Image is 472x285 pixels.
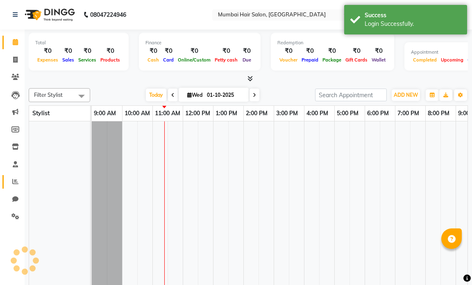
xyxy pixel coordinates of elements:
[34,91,63,98] span: Filter Stylist
[21,3,77,26] img: logo
[213,46,240,56] div: ₹0
[213,107,239,119] a: 1:00 PM
[32,109,50,117] span: Stylist
[241,57,253,63] span: Due
[300,46,320,56] div: ₹0
[304,107,330,119] a: 4:00 PM
[277,57,300,63] span: Voucher
[320,46,343,56] div: ₹0
[35,57,60,63] span: Expenses
[161,57,176,63] span: Card
[439,57,465,63] span: Upcoming
[60,57,76,63] span: Sales
[123,107,152,119] a: 10:00 AM
[145,39,254,46] div: Finance
[426,107,452,119] a: 8:00 PM
[76,57,98,63] span: Services
[161,46,176,56] div: ₹0
[274,107,300,119] a: 3:00 PM
[76,46,98,56] div: ₹0
[90,3,126,26] b: 08047224946
[277,39,388,46] div: Redemption
[343,57,370,63] span: Gift Cards
[92,107,118,119] a: 9:00 AM
[365,11,461,20] div: Success
[213,57,240,63] span: Petty cash
[411,57,439,63] span: Completed
[183,107,212,119] a: 12:00 PM
[320,57,343,63] span: Package
[60,46,76,56] div: ₹0
[204,89,245,101] input: 2025-10-01
[300,57,320,63] span: Prepaid
[392,89,420,101] button: ADD NEW
[146,89,166,101] span: Today
[365,20,461,28] div: Login Successfully.
[35,39,122,46] div: Total
[153,107,182,119] a: 11:00 AM
[244,107,270,119] a: 2:00 PM
[240,46,254,56] div: ₹0
[145,46,161,56] div: ₹0
[395,107,421,119] a: 7:00 PM
[176,57,213,63] span: Online/Custom
[185,92,204,98] span: Wed
[315,89,387,101] input: Search Appointment
[394,92,418,98] span: ADD NEW
[145,57,161,63] span: Cash
[35,46,60,56] div: ₹0
[343,46,370,56] div: ₹0
[335,107,361,119] a: 5:00 PM
[370,46,388,56] div: ₹0
[365,107,391,119] a: 6:00 PM
[98,57,122,63] span: Products
[98,46,122,56] div: ₹0
[370,57,388,63] span: Wallet
[176,46,213,56] div: ₹0
[277,46,300,56] div: ₹0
